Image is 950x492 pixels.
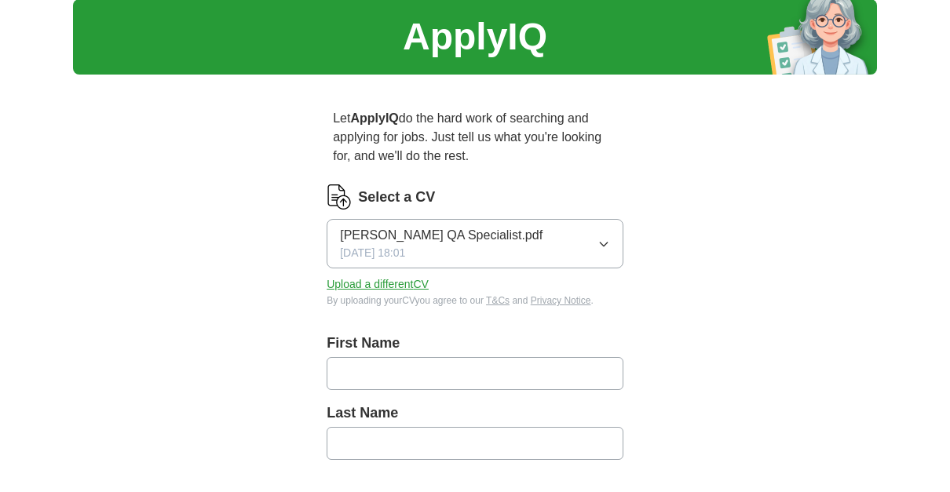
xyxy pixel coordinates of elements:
img: CV Icon [327,184,352,210]
strong: ApplyIQ [350,111,398,125]
label: First Name [327,333,623,354]
a: T&Cs [486,295,510,306]
span: [PERSON_NAME] QA Specialist.pdf [340,226,543,245]
a: Privacy Notice [531,295,591,306]
p: Let do the hard work of searching and applying for jobs. Just tell us what you're looking for, an... [327,103,623,172]
label: Select a CV [358,187,435,208]
div: By uploading your CV you agree to our and . [327,293,623,308]
span: [DATE] 18:01 [340,245,405,261]
button: [PERSON_NAME] QA Specialist.pdf[DATE] 18:01 [327,219,623,268]
h1: ApplyIQ [403,9,547,65]
label: Last Name [327,403,623,424]
button: Upload a differentCV [327,276,429,293]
